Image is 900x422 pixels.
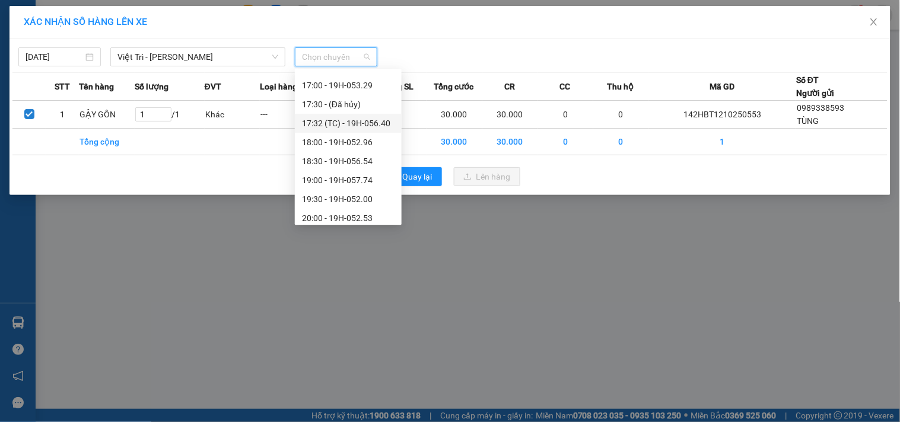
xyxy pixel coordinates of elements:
[538,129,593,155] td: 0
[403,170,432,183] span: Quay lại
[117,48,278,66] span: Việt Trì - Mạc Thái Tổ
[205,101,260,129] td: Khác
[24,16,147,27] span: XÁC NHẬN SỐ HÀNG LÊN XE
[205,80,221,93] span: ĐVT
[482,129,538,155] td: 30.000
[144,14,463,46] b: Công ty TNHH Trọng Hiếu Phú Thọ - Nam Cường Limousine
[710,80,734,93] span: Mã GD
[302,212,395,225] div: 20:00 - 19H-052.53
[797,116,819,126] span: TÙNG
[648,129,796,155] td: 1
[260,80,297,93] span: Loại hàng
[454,167,520,186] button: uploadLên hàng
[55,80,70,93] span: STT
[538,101,593,129] td: 0
[111,65,496,79] li: Hotline: 1900400028
[135,101,205,129] td: / 1
[648,101,796,129] td: 142HBT1210250553
[79,129,135,155] td: Tổng cộng
[302,79,395,92] div: 17:00 - 19H-053.29
[272,53,279,60] span: down
[796,73,834,100] div: Số ĐT Người gửi
[26,50,83,63] input: 12/10/2025
[608,80,634,93] span: Thu hộ
[302,155,395,168] div: 18:30 - 19H-056.54
[111,50,496,65] li: Số nhà [STREET_ADDRESS][PERSON_NAME]
[482,101,538,129] td: 30.000
[427,129,482,155] td: 30.000
[857,6,891,39] button: Close
[427,101,482,129] td: 30.000
[302,117,395,130] div: 17:32 (TC) - 19H-056.40
[560,80,571,93] span: CC
[46,101,79,129] td: 1
[302,48,370,66] span: Chọn chuyến
[302,193,395,206] div: 19:30 - 19H-052.00
[135,80,168,93] span: Số lượng
[593,101,649,129] td: 0
[79,80,114,93] span: Tên hàng
[302,136,395,149] div: 18:00 - 19H-052.96
[260,101,316,129] td: ---
[302,98,395,111] div: 17:30 - (Đã hủy)
[593,129,649,155] td: 0
[302,174,395,187] div: 19:00 - 19H-057.74
[380,167,442,186] button: rollbackQuay lại
[434,80,474,93] span: Tổng cước
[797,103,844,113] span: 0989338593
[869,17,879,27] span: close
[79,101,135,129] td: GẬY GÔN
[504,80,515,93] span: CR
